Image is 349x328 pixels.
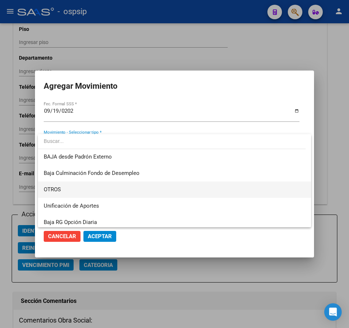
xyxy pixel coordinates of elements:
span: BAJA desde Padrón Externo [44,153,112,160]
div: Open Intercom Messenger [324,303,342,321]
span: Baja Culminación Fondo de Desempleo [44,170,140,176]
span: Baja RG Opción Diaria [44,219,97,225]
span: Unificación de Aportes [44,203,99,209]
span: OTROS [44,186,61,193]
